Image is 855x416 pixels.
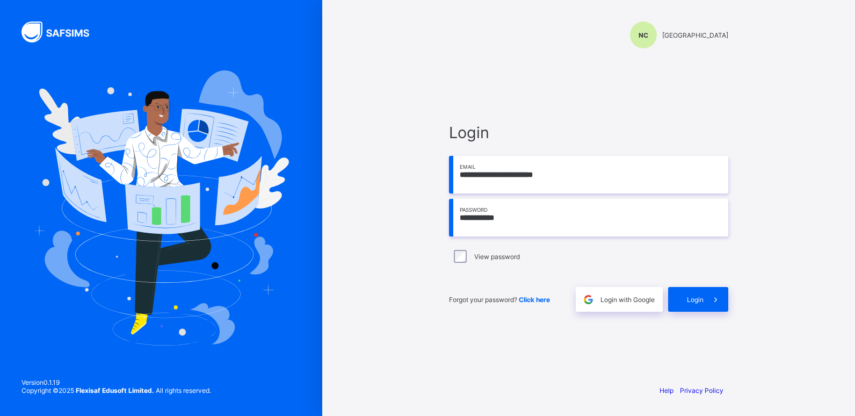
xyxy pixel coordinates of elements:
span: Forgot your password? [449,296,550,304]
a: Click here [519,296,550,304]
span: [GEOGRAPHIC_DATA] [662,31,728,39]
label: View password [474,253,520,261]
span: Copyright © 2025 All rights reserved. [21,386,211,395]
img: SAFSIMS Logo [21,21,102,42]
a: Help [660,386,673,395]
span: Login with Google [600,296,655,304]
span: Login [687,296,704,304]
span: NC [639,31,648,39]
a: Privacy Policy [680,386,723,395]
span: Login [449,123,728,142]
img: Hero Image [33,70,289,346]
span: Version 0.1.19 [21,378,211,386]
strong: Flexisaf Edusoft Limited. [76,386,154,395]
img: google.396cfc9801f0270233282035f929180a.svg [582,293,595,306]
